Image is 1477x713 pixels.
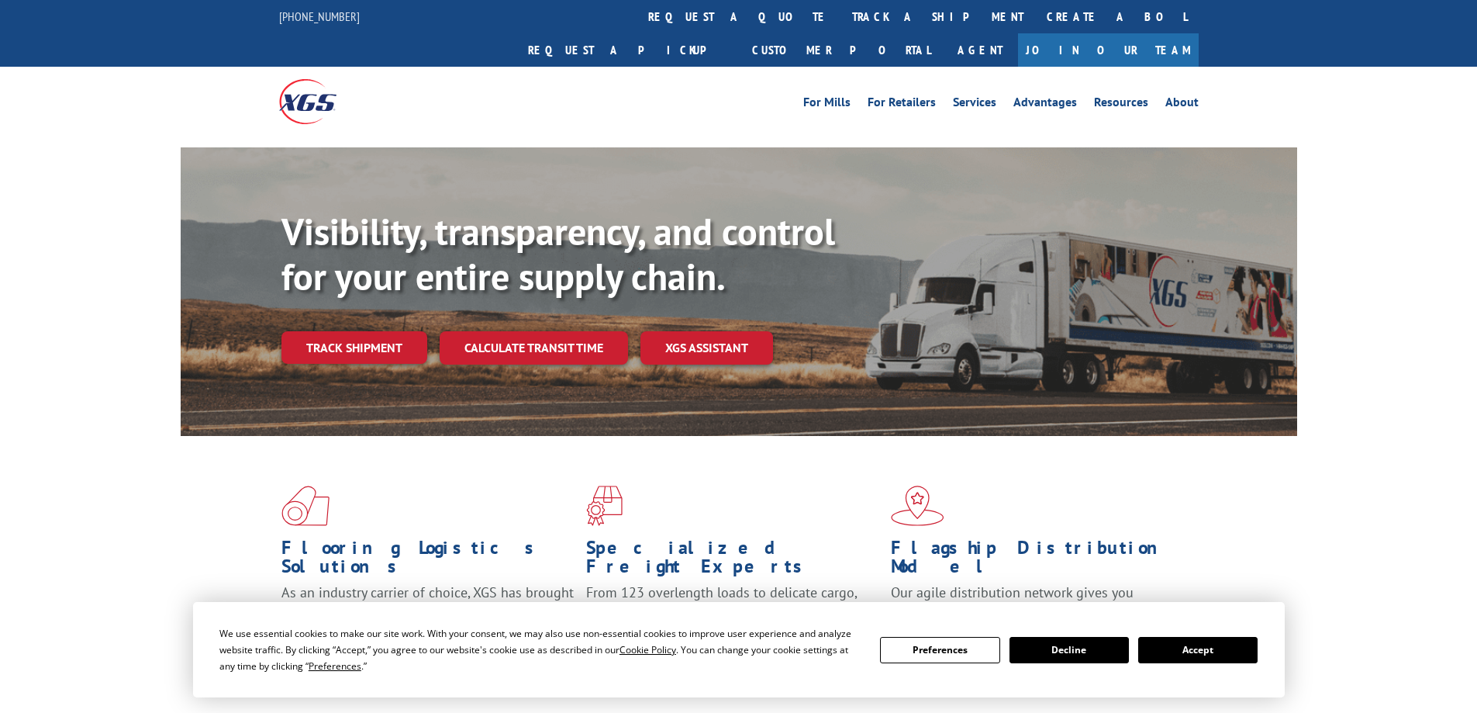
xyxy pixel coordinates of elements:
[281,486,330,526] img: xgs-icon-total-supply-chain-intelligence-red
[740,33,942,67] a: Customer Portal
[309,659,361,673] span: Preferences
[586,486,623,526] img: xgs-icon-focused-on-flooring-red
[891,486,944,526] img: xgs-icon-flagship-distribution-model-red
[516,33,740,67] a: Request a pickup
[640,331,773,365] a: XGS ASSISTANT
[281,583,574,639] span: As an industry carrier of choice, XGS has brought innovation and dedication to flooring logistics...
[868,96,936,113] a: For Retailers
[440,331,628,365] a: Calculate transit time
[1138,637,1258,663] button: Accept
[281,538,575,583] h1: Flooring Logistics Solutions
[953,96,996,113] a: Services
[1009,637,1129,663] button: Decline
[586,583,879,652] p: From 123 overlength loads to delicate cargo, our experienced staff knows the best way to move you...
[193,602,1285,697] div: Cookie Consent Prompt
[803,96,851,113] a: For Mills
[219,625,861,674] div: We use essential cookies to make our site work. With your consent, we may also use non-essential ...
[942,33,1018,67] a: Agent
[586,538,879,583] h1: Specialized Freight Experts
[1165,96,1199,113] a: About
[1013,96,1077,113] a: Advantages
[281,207,835,300] b: Visibility, transparency, and control for your entire supply chain.
[279,9,360,24] a: [PHONE_NUMBER]
[281,331,427,364] a: Track shipment
[891,538,1184,583] h1: Flagship Distribution Model
[891,583,1176,620] span: Our agile distribution network gives you nationwide inventory management on demand.
[619,643,676,656] span: Cookie Policy
[1094,96,1148,113] a: Resources
[1018,33,1199,67] a: Join Our Team
[880,637,999,663] button: Preferences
